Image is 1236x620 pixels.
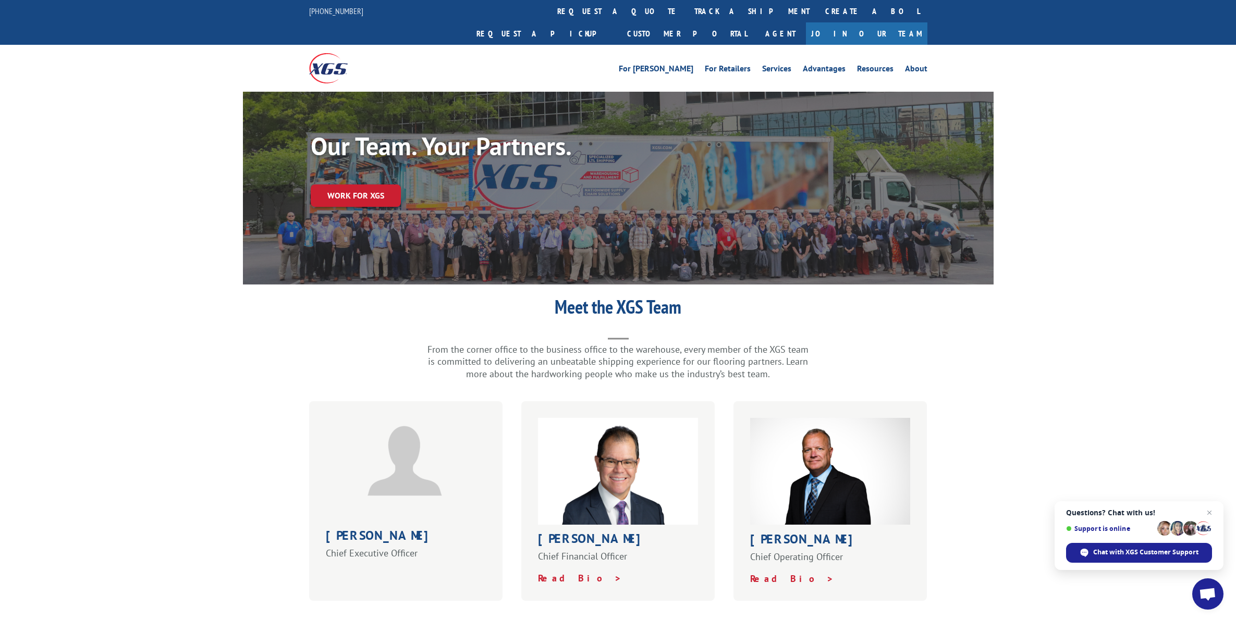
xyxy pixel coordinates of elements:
[1066,543,1212,563] span: Chat with XGS Customer Support
[538,572,622,584] a: Read Bio >
[750,573,834,585] a: Read Bio >
[905,65,927,76] a: About
[803,65,846,76] a: Advantages
[806,22,927,45] a: Join Our Team
[1192,578,1223,610] a: Open chat
[538,532,699,550] h1: [PERSON_NAME]
[538,550,699,572] p: Chief Financial Officer
[705,65,751,76] a: For Retailers
[857,65,894,76] a: Resources
[311,133,623,164] h1: Our Team. Your Partners.
[762,65,791,76] a: Services
[1093,548,1198,557] span: Chat with XGS Customer Support
[755,22,806,45] a: Agent
[750,551,911,573] p: Chief Operating Officer
[410,297,827,321] h1: Meet the XGS Team
[326,529,486,547] h1: [PERSON_NAME]
[309,6,363,16] a: [PHONE_NUMBER]
[1066,525,1154,532] span: Support is online
[469,22,619,45] a: Request a pickup
[311,184,401,207] a: Work for XGS
[619,22,755,45] a: Customer Portal
[538,418,699,525] img: Roger_Silva
[365,418,444,496] img: placeholder-person
[750,531,862,547] strong: [PERSON_NAME]
[750,418,911,525] img: Greg Laminack
[619,65,693,76] a: For [PERSON_NAME]
[326,547,486,560] p: Chief Executive Officer
[410,343,827,380] p: From the corner office to the business office to the warehouse, every member of the XGS team is c...
[1066,509,1212,517] span: Questions? Chat with us!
